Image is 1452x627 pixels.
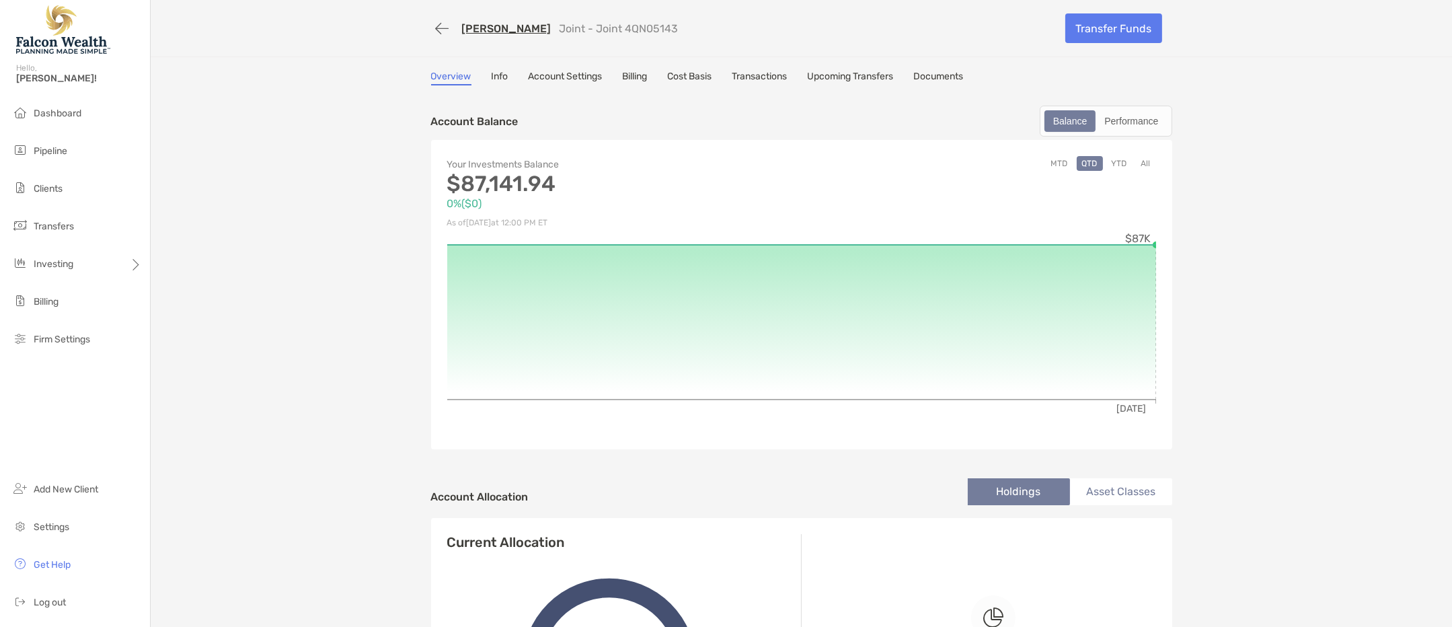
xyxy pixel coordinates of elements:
a: Documents [914,71,964,85]
li: Holdings [968,478,1070,505]
p: As of [DATE] at 12:00 PM ET [447,215,802,231]
p: 0% ( $0 ) [447,195,802,212]
a: Overview [431,71,471,85]
img: Falcon Wealth Planning Logo [16,5,110,54]
div: Balance [1046,112,1095,131]
a: Cost Basis [668,71,712,85]
span: Billing [34,296,59,307]
button: All [1136,156,1156,171]
img: firm-settings icon [12,330,28,346]
tspan: $87K [1125,232,1151,245]
img: get-help icon [12,556,28,572]
p: Account Balance [431,113,519,130]
img: billing icon [12,293,28,309]
img: clients icon [12,180,28,196]
img: logout icon [12,593,28,610]
span: Dashboard [34,108,81,119]
a: [PERSON_NAME] [462,22,551,35]
h4: Account Allocation [431,490,529,503]
span: Firm Settings [34,334,90,345]
span: Add New Client [34,484,98,495]
button: YTD [1106,156,1133,171]
span: Log out [34,597,66,608]
div: Performance [1097,112,1166,131]
h4: Current Allocation [447,534,565,550]
span: Get Help [34,559,71,570]
div: segmented control [1040,106,1172,137]
img: investing icon [12,255,28,271]
a: Account Settings [529,71,603,85]
button: QTD [1077,156,1103,171]
a: Transactions [732,71,788,85]
a: Info [492,71,508,85]
a: Transfer Funds [1065,13,1162,43]
span: Settings [34,521,69,533]
span: Clients [34,183,63,194]
span: Transfers [34,221,74,232]
span: Pipeline [34,145,67,157]
tspan: [DATE] [1116,403,1146,414]
img: transfers icon [12,217,28,233]
a: Upcoming Transfers [808,71,894,85]
li: Asset Classes [1070,478,1172,505]
button: MTD [1046,156,1073,171]
p: Your Investments Balance [447,156,802,173]
img: pipeline icon [12,142,28,158]
img: add_new_client icon [12,480,28,496]
img: dashboard icon [12,104,28,120]
span: Investing [34,258,73,270]
a: Billing [623,71,648,85]
span: [PERSON_NAME]! [16,73,142,84]
img: settings icon [12,518,28,534]
p: Joint - Joint 4QN05143 [560,22,679,35]
p: $87,141.94 [447,176,802,192]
